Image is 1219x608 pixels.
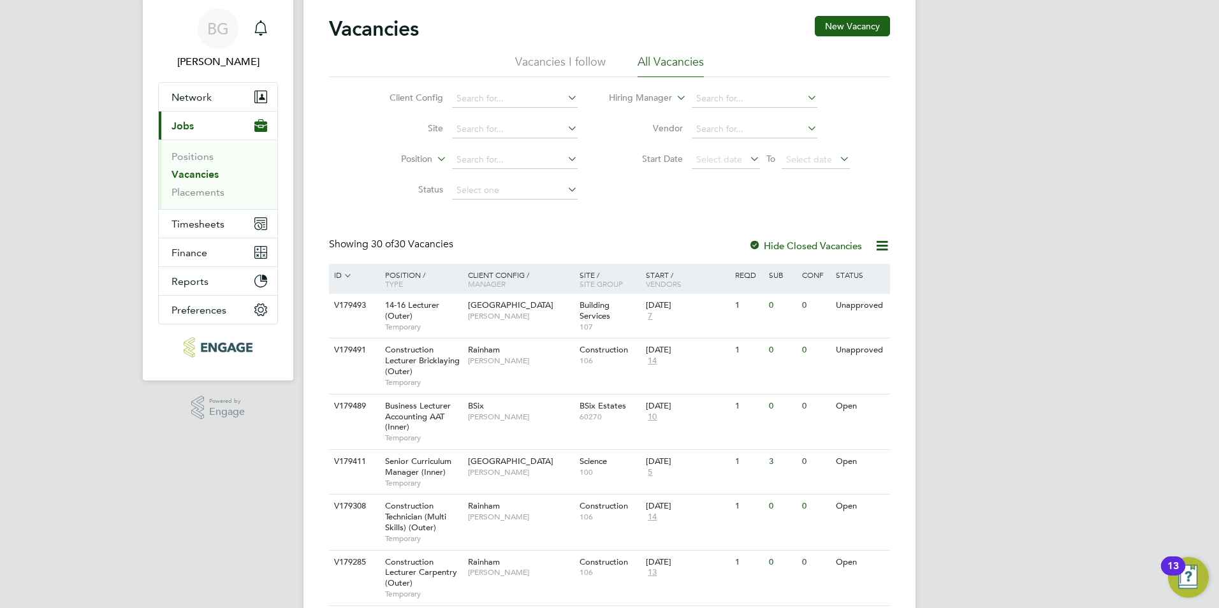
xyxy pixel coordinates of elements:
span: Jobs [172,120,194,132]
div: 1 [732,551,765,574]
div: V179493 [331,294,376,317]
h2: Vacancies [329,16,419,41]
div: 0 [799,450,832,474]
div: 0 [766,394,799,418]
span: Construction [580,344,628,355]
a: Placements [172,186,224,198]
span: To [763,150,779,167]
label: Status [370,184,443,195]
span: Temporary [385,478,462,488]
span: Finance [172,247,207,259]
div: V179491 [331,338,376,362]
a: Vacancies [172,168,219,180]
div: Jobs [159,140,277,209]
span: 5 [646,467,654,478]
span: [PERSON_NAME] [468,467,573,477]
span: Construction [580,556,628,567]
div: Site / [576,264,643,294]
div: 1 [732,450,765,474]
span: Powered by [209,396,245,407]
input: Search for... [692,90,817,108]
div: Conf [799,264,832,286]
span: [PERSON_NAME] [468,567,573,577]
input: Select one [452,182,578,199]
div: V179308 [331,495,376,518]
span: Temporary [385,433,462,443]
div: V179411 [331,450,376,474]
span: Engage [209,407,245,417]
span: [GEOGRAPHIC_DATA] [468,300,553,310]
span: BSix Estates [580,400,626,411]
span: Construction Technician (Multi Skills) (Outer) [385,500,446,533]
span: 60270 [580,412,640,422]
button: Open Resource Center, 13 new notifications [1168,557,1209,598]
div: [DATE] [646,501,729,512]
button: New Vacancy [815,16,890,36]
span: 30 Vacancies [371,238,453,250]
span: [PERSON_NAME] [468,412,573,422]
span: Becky Green [158,54,278,69]
div: 0 [799,495,832,518]
button: Timesheets [159,210,277,238]
span: Rainham [468,556,500,567]
a: Powered byEngage [191,396,245,420]
span: Select date [786,154,832,165]
button: Reports [159,267,277,295]
div: Status [833,264,888,286]
span: Business Lecturer Accounting AAT (Inner) [385,400,451,433]
button: Jobs [159,112,277,140]
span: Temporary [385,322,462,332]
div: [DATE] [646,401,729,412]
span: BG [207,20,229,37]
div: 0 [799,394,832,418]
div: 0 [766,294,799,317]
label: Start Date [609,153,683,164]
span: 10 [646,412,659,423]
span: 14-16 Lecturer (Outer) [385,300,439,321]
div: [DATE] [646,300,729,311]
div: Sub [766,264,799,286]
div: V179285 [331,551,376,574]
div: 1 [732,495,765,518]
span: 106 [580,356,640,366]
div: 3 [766,450,799,474]
span: [PERSON_NAME] [468,311,573,321]
span: 14 [646,512,659,523]
label: Position [359,153,432,166]
span: Rainham [468,500,500,511]
button: Finance [159,238,277,266]
span: Preferences [172,304,226,316]
span: BSix [468,400,484,411]
div: 0 [799,551,832,574]
img: carbonrecruitment-logo-retina.png [184,337,252,358]
span: Type [385,279,403,289]
span: Network [172,91,212,103]
span: Senior Curriculum Manager (Inner) [385,456,451,477]
span: [PERSON_NAME] [468,356,573,366]
div: 13 [1167,566,1179,583]
div: Position / [376,264,465,294]
div: 0 [799,294,832,317]
div: Showing [329,238,456,251]
div: ID [331,264,376,287]
span: Temporary [385,533,462,544]
span: Construction Lecturer Bricklaying (Outer) [385,344,460,377]
span: Manager [468,279,506,289]
input: Search for... [692,120,817,138]
span: Temporary [385,377,462,387]
label: Client Config [370,92,443,103]
div: Open [833,450,888,474]
li: Vacancies I follow [515,54,606,77]
span: 107 [580,322,640,332]
a: BG[PERSON_NAME] [158,8,278,69]
span: 106 [580,512,640,522]
button: Preferences [159,296,277,324]
div: 1 [732,294,765,317]
span: 100 [580,467,640,477]
a: Positions [172,150,214,163]
span: Reports [172,275,208,287]
label: Vendor [609,122,683,134]
div: V179489 [331,394,376,418]
span: Timesheets [172,218,224,230]
span: Site Group [580,279,623,289]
